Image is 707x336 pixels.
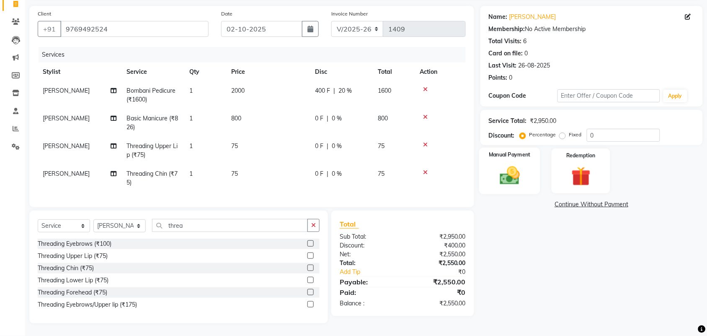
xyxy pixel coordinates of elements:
span: 0 F [315,142,323,151]
span: Total [340,220,359,229]
label: Manual Payment [489,151,531,159]
span: 0 % [332,142,342,151]
div: 0 [525,49,528,58]
div: Service Total: [489,117,527,125]
div: Threading Eyebrows/Upper lip (₹175) [38,300,137,309]
span: 1600 [378,87,391,94]
span: Basic Manicure (₹826) [126,115,178,131]
span: [PERSON_NAME] [43,170,90,177]
div: ₹0 [414,268,472,276]
span: | [327,169,328,178]
span: 75 [378,170,384,177]
th: Disc [310,63,373,81]
label: Percentage [529,131,556,138]
input: Search or Scan [152,219,308,232]
img: _cash.svg [493,164,526,187]
span: | [333,86,335,95]
div: ₹2,550.00 [403,299,472,308]
span: 400 F [315,86,330,95]
span: 75 [231,170,238,177]
th: Total [373,63,415,81]
span: 0 % [332,169,342,178]
div: ₹2,550.00 [403,250,472,259]
span: | [327,114,328,123]
div: Name: [489,13,508,21]
span: | [327,142,328,151]
div: Coupon Code [489,91,557,100]
span: [PERSON_NAME] [43,115,90,122]
span: Bombani Pedicure (₹1600) [126,87,175,103]
div: No Active Membership [489,25,694,34]
div: Threading Lower Lip (₹75) [38,276,108,285]
span: 1 [189,142,193,150]
div: Card on file: [489,49,523,58]
div: Services [39,47,472,63]
div: Paid: [333,287,403,297]
div: 0 [509,73,513,82]
button: +91 [38,21,61,37]
span: 1 [189,170,193,177]
th: Stylist [38,63,121,81]
a: Continue Without Payment [482,200,701,209]
label: Invoice Number [331,10,368,18]
div: Threading Eyebrows (₹100) [38,240,111,248]
div: ₹2,950.00 [403,232,472,241]
span: 20 % [338,86,352,95]
img: _gift.svg [565,164,597,188]
a: [PERSON_NAME] [509,13,556,21]
span: 75 [378,142,384,150]
div: ₹400.00 [403,241,472,250]
div: Total Visits: [489,37,522,46]
div: Points: [489,73,508,82]
div: Discount: [333,241,403,250]
span: Threading Upper Lip (₹75) [126,142,178,159]
span: 2000 [231,87,245,94]
div: Threading Chin (₹75) [38,264,94,273]
th: Service [121,63,184,81]
label: Date [221,10,232,18]
div: 6 [524,37,527,46]
div: Membership: [489,25,525,34]
label: Redemption [567,152,596,159]
div: Discount: [489,131,515,140]
span: 800 [378,115,388,122]
div: Threading Upper Lip (₹75) [38,252,108,260]
span: 800 [231,115,241,122]
div: 26-08-2025 [519,61,550,70]
div: Balance : [333,299,403,308]
input: Enter Offer / Coupon Code [557,89,660,102]
th: Action [415,63,466,81]
label: Client [38,10,51,18]
label: Fixed [569,131,582,138]
span: 75 [231,142,238,150]
a: Add Tip [333,268,414,276]
div: ₹0 [403,287,472,297]
span: [PERSON_NAME] [43,87,90,94]
div: Last Visit: [489,61,517,70]
span: 1 [189,87,193,94]
button: Apply [663,90,687,102]
th: Price [226,63,310,81]
div: Threading Forehead (₹75) [38,288,107,297]
span: 0 F [315,114,323,123]
div: ₹2,550.00 [403,277,472,287]
div: Total: [333,259,403,268]
span: 0 % [332,114,342,123]
div: Net: [333,250,403,259]
span: Threading Chin (₹75) [126,170,178,186]
span: [PERSON_NAME] [43,142,90,150]
span: 0 F [315,169,323,178]
input: Search by Name/Mobile/Email/Code [60,21,209,37]
span: 1 [189,115,193,122]
div: Payable: [333,277,403,287]
th: Qty [184,63,226,81]
div: ₹2,950.00 [530,117,557,125]
div: Sub Total: [333,232,403,241]
div: ₹2,550.00 [403,259,472,268]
